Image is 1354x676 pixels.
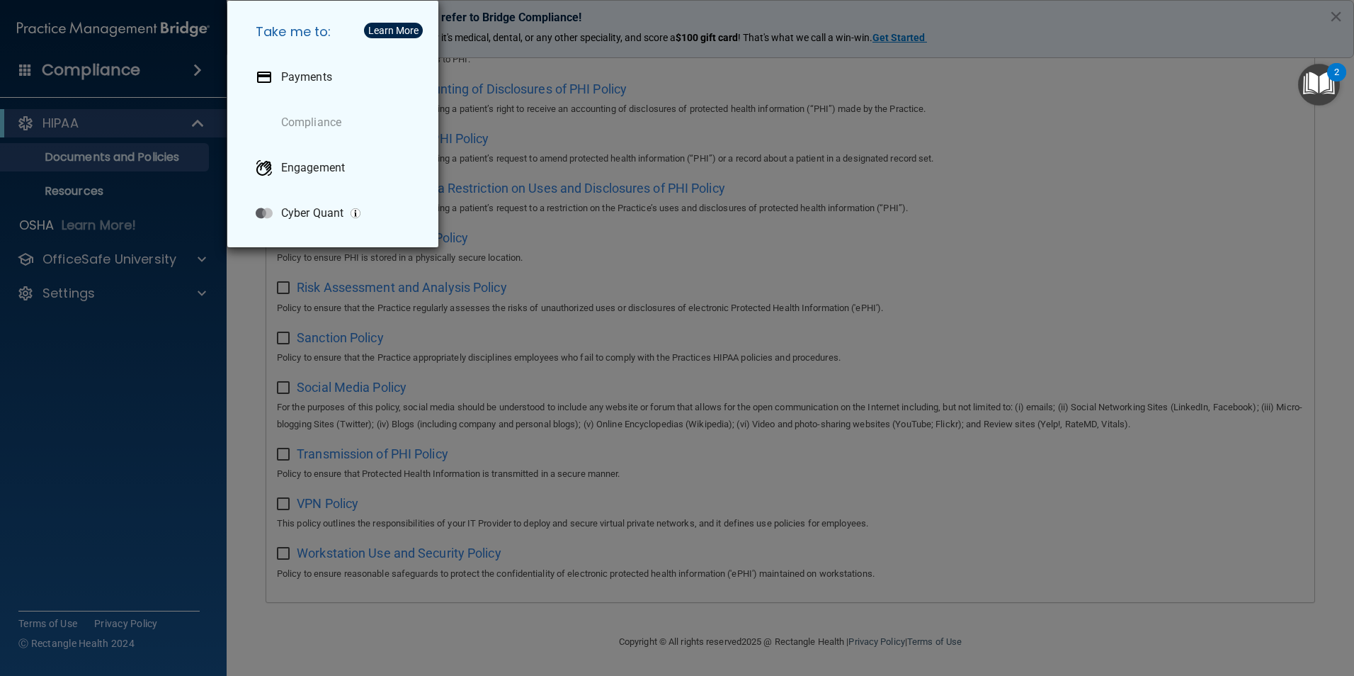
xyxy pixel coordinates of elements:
[281,161,345,175] p: Engagement
[1298,64,1340,106] button: Open Resource Center, 2 new notifications
[1334,72,1339,91] div: 2
[244,148,427,188] a: Engagement
[244,103,427,142] a: Compliance
[368,26,419,35] div: Learn More
[244,57,427,97] a: Payments
[244,12,427,52] h5: Take me to:
[281,206,343,220] p: Cyber Quant
[281,70,332,84] p: Payments
[244,193,427,233] a: Cyber Quant
[364,23,423,38] button: Learn More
